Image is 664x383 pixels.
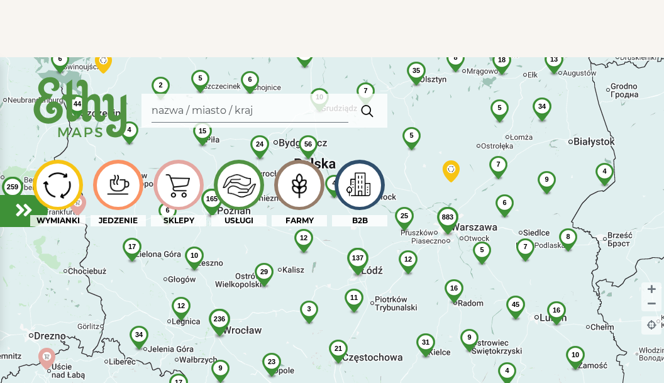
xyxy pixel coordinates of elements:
[335,345,342,352] span: 21
[214,315,225,323] span: 236
[401,212,408,219] span: 25
[307,305,311,313] span: 3
[553,306,560,314] span: 16
[450,284,458,292] span: 16
[502,199,506,206] span: 6
[157,165,199,205] img: icon-image
[467,333,471,341] span: 9
[128,243,136,250] span: 17
[272,215,327,226] div: FARMY
[135,331,143,338] span: 34
[453,53,457,61] span: 8
[505,367,509,374] span: 4
[338,167,380,204] img: icon-image
[545,175,548,183] span: 9
[412,67,420,74] span: 35
[91,215,146,226] div: JEDZENIE
[602,167,606,175] span: 4
[30,215,86,226] div: WYMIANKI
[199,309,240,350] img: 236
[442,213,453,221] span: 883
[191,252,198,259] span: 10
[58,55,62,62] span: 6
[30,72,131,145] img: ethy-logo
[158,81,162,89] span: 2
[566,233,570,240] span: 8
[350,294,358,301] span: 11
[316,93,323,101] span: 10
[199,127,206,135] span: 15
[151,215,206,226] div: SKLEPY
[304,140,312,148] span: 56
[427,207,468,248] img: 883
[497,104,501,111] span: 5
[363,87,367,94] span: 7
[572,351,579,358] span: 10
[404,255,412,263] span: 12
[97,170,139,201] img: icon-image
[268,358,275,365] span: 23
[211,215,267,226] div: USŁUGI
[152,99,348,123] input: Search
[218,164,260,206] img: icon-image
[356,98,379,123] img: search.svg
[496,160,500,168] span: 7
[352,254,363,262] span: 137
[409,131,413,139] span: 5
[550,55,558,63] span: 13
[278,165,320,205] img: icon-image
[480,246,484,253] span: 5
[7,183,18,191] span: 259
[512,301,519,308] span: 45
[538,103,546,110] span: 34
[260,268,268,275] span: 29
[248,75,252,83] span: 6
[256,140,263,148] span: 24
[198,74,202,82] span: 5
[422,338,429,346] span: 31
[36,167,79,203] img: icon-image
[177,302,185,309] span: 12
[127,126,131,133] span: 4
[332,215,387,226] div: B2B
[498,56,506,64] span: 18
[337,248,379,289] img: 137
[218,364,222,372] span: 9
[523,243,527,250] span: 7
